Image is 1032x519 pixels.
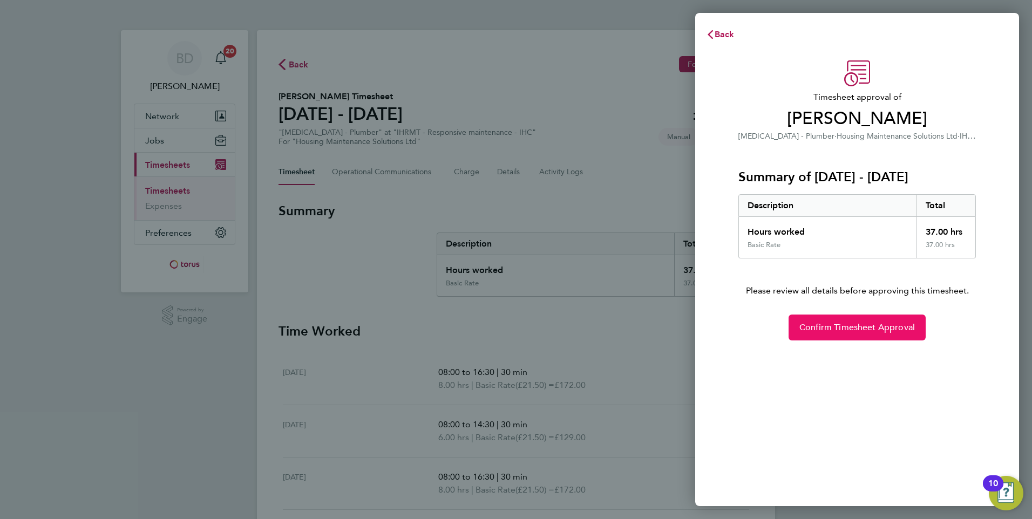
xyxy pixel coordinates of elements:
[715,29,735,39] span: Back
[989,476,1023,510] button: Open Resource Center, 10 new notifications
[837,132,958,141] span: Housing Maintenance Solutions Ltd
[789,315,926,340] button: Confirm Timesheet Approval
[916,195,976,216] div: Total
[799,322,915,333] span: Confirm Timesheet Approval
[738,91,976,104] span: Timesheet approval of
[916,217,976,241] div: 37.00 hrs
[748,241,780,249] div: Basic Rate
[695,24,745,45] button: Back
[739,217,916,241] div: Hours worked
[738,132,834,141] span: [MEDICAL_DATA] - Plumber
[738,194,976,258] div: Summary of 22 - 28 Sep 2025
[958,132,960,141] span: ·
[738,108,976,129] span: [PERSON_NAME]
[725,258,989,297] p: Please review all details before approving this timesheet.
[916,241,976,258] div: 37.00 hrs
[739,195,916,216] div: Description
[738,168,976,186] h3: Summary of [DATE] - [DATE]
[834,132,837,141] span: ·
[988,483,998,497] div: 10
